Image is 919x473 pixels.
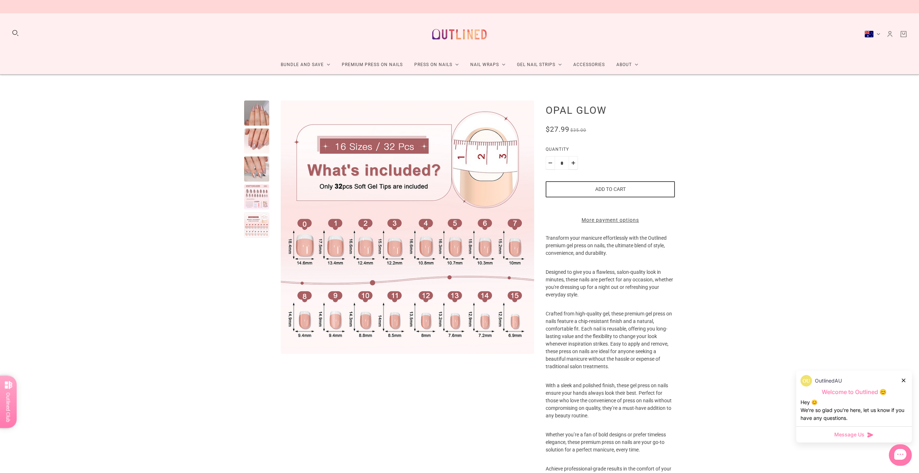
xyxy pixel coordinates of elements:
[546,104,675,116] h1: Opal Glow
[546,156,555,170] button: Minus
[546,181,675,197] button: Add to cart
[801,398,908,422] div: Hey 😊 We‘re so glad you’re here, let us know if you have any questions.
[546,216,675,224] a: More payment options
[570,128,586,133] span: $35.00
[428,19,491,50] a: Outlined
[834,431,864,438] span: Message Us
[281,100,534,354] img: Opal Glow
[546,234,675,268] p: Transform your manicure effortlessly with the Outlined premium gel press on nails, the ultimate b...
[11,29,19,37] button: Search
[864,31,880,38] button: Australia
[611,55,644,74] a: About
[900,30,908,38] a: Cart
[275,55,336,74] a: Bundle and Save
[546,268,675,310] p: Designed to give you a flawless, salon-quality look in minutes, these nails are perfect for any o...
[336,55,409,74] a: Premium Press On Nails
[546,310,675,382] p: Crafted from high-quality gel, these premium gel press on nails feature a chip-resistant finish a...
[465,55,511,74] a: Nail Wraps
[815,377,842,385] p: OutlinedAU
[546,382,675,431] p: With a sleek and polished finish, these gel press on nails ensure your hands always look their be...
[281,100,534,354] modal-trigger: Enlarge product image
[409,55,465,74] a: Press On Nails
[546,431,675,465] p: Whether you’re a fan of bold designs or prefer timeless elegance, these premium press on nails ar...
[801,375,812,387] img: data:image/png;base64,iVBORw0KGgoAAAANSUhEUgAAACQAAAAkCAYAAADhAJiYAAAAAXNSR0IArs4c6QAAArdJREFUWEf...
[801,388,908,396] p: Welcome to Outlined 😊
[886,30,894,38] a: Account
[546,125,569,134] span: $27.99
[511,55,568,74] a: Gel Nail Strips
[568,55,611,74] a: Accessories
[569,156,578,170] button: Plus
[546,146,675,156] label: Quantity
